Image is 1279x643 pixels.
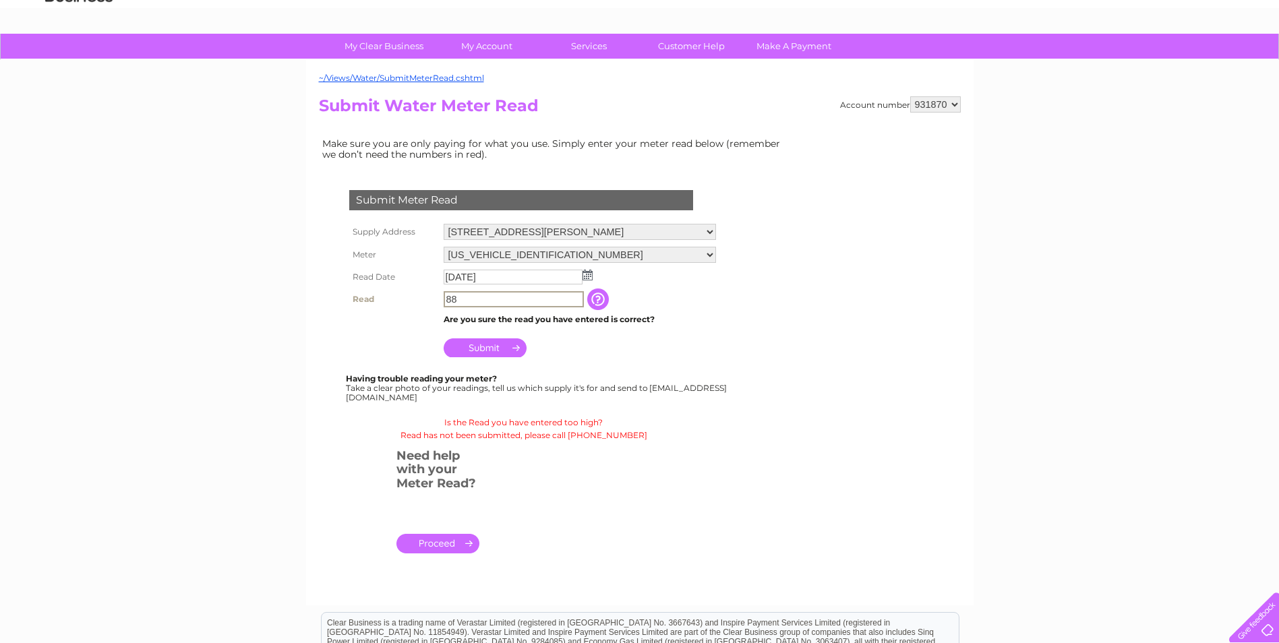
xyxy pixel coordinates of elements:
div: Submit Meter Read [349,190,693,210]
b: Having trouble reading your meter? [346,373,497,384]
th: Read Date [346,266,440,288]
input: Information [587,288,612,310]
div: Clear Business is a trading name of Verastar Limited (registered in [GEOGRAPHIC_DATA] No. 3667643... [322,7,959,65]
a: Energy [1075,57,1105,67]
a: . [396,534,479,553]
div: Account number [840,96,961,113]
p: Is the Read you have entered too high? Read has not been submitted, please call [PHONE_NUMBER] [319,416,729,441]
a: My Account [431,34,542,59]
td: Make sure you are only paying for what you use. Simply enter your meter read below (remember we d... [319,135,791,163]
a: Services [533,34,645,59]
a: Contact [1189,57,1222,67]
a: Log out [1235,57,1266,67]
img: logo.png [44,35,113,76]
a: Customer Help [636,34,747,59]
a: Telecoms [1113,57,1154,67]
h2: Submit Water Meter Read [319,96,961,122]
a: ~/Views/Water/SubmitMeterRead.cshtml [319,73,484,83]
th: Read [346,288,440,311]
img: ... [583,270,593,280]
input: Submit [444,338,527,357]
a: 0333 014 3131 [1025,7,1118,24]
td: Are you sure the read you have entered is correct? [440,311,719,328]
th: Supply Address [346,220,440,243]
h3: Need help with your Meter Read? [396,446,479,497]
a: Make A Payment [738,34,850,59]
a: Water [1042,57,1067,67]
a: My Clear Business [328,34,440,59]
th: Meter [346,243,440,266]
div: Take a clear photo of your readings, tell us which supply it's for and send to [EMAIL_ADDRESS][DO... [346,374,729,402]
a: Blog [1162,57,1181,67]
